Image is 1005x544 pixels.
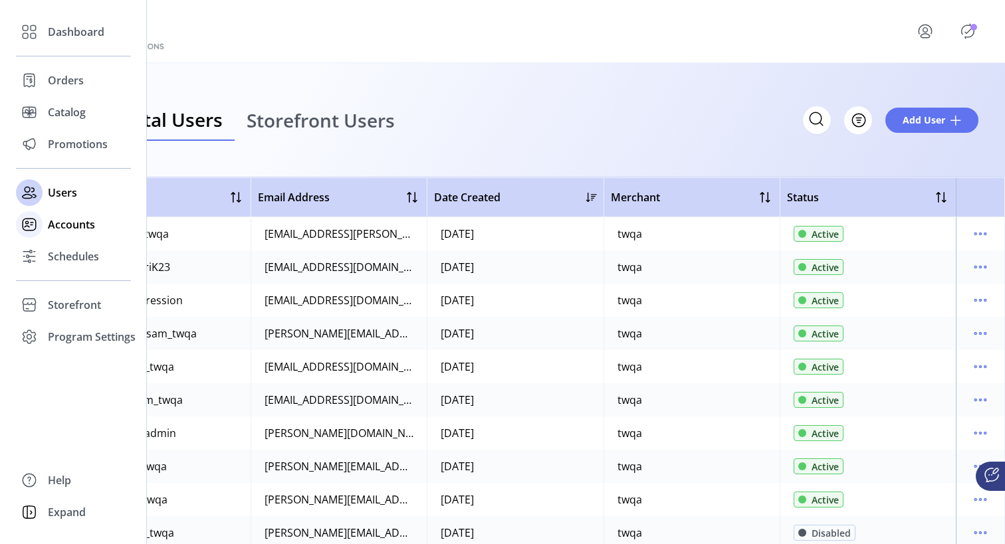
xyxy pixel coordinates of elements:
[434,189,501,205] span: Date Created
[899,15,957,47] button: menu
[265,525,413,541] div: [PERSON_NAME][EMAIL_ADDRESS][DOMAIN_NAME]
[48,504,86,520] span: Expand
[48,185,77,201] span: Users
[48,24,104,40] span: Dashboard
[970,256,991,278] button: menu
[617,325,642,341] div: twqa
[235,100,407,141] a: Storefront Users
[48,104,86,120] span: Catalog
[617,425,642,441] div: twqa
[258,189,330,205] span: Email Address
[427,483,603,516] td: [DATE]
[427,383,603,416] td: [DATE]
[265,292,413,308] div: [EMAIL_ADDRESS][DOMAIN_NAME]
[48,329,136,345] span: Program Settings
[617,458,642,474] div: twqa
[265,226,413,242] div: [EMAIL_ADDRESS][PERSON_NAME][DOMAIN_NAME]
[427,350,603,383] td: [DATE]
[115,392,183,408] div: qateam_twqa
[48,472,71,488] span: Help
[957,21,978,42] button: Publisher Panel
[812,460,839,474] span: Active
[803,106,831,134] input: Search
[265,325,413,341] div: [PERSON_NAME][EMAIL_ADDRESS][PERSON_NAME][DOMAIN_NAME]
[48,297,101,313] span: Storefront
[970,323,991,344] button: menu
[617,292,642,308] div: twqa
[970,522,991,543] button: menu
[970,290,991,311] button: menu
[844,106,872,134] button: Filter Button
[885,108,978,133] button: Add User
[427,250,603,284] td: [DATE]
[970,223,991,244] button: menu
[48,248,99,264] span: Schedules
[787,189,819,205] span: Status
[265,425,413,441] div: [PERSON_NAME][DOMAIN_NAME][EMAIL_ADDRESS][DOMAIN_NAME]
[101,100,235,141] a: Portal Users
[265,359,413,375] div: [EMAIL_ADDRESS][DOMAIN_NAME]
[265,458,413,474] div: [PERSON_NAME][EMAIL_ADDRESS][PERSON_NAME][DOMAIN_NAME]
[970,489,991,510] button: menu
[970,389,991,410] button: menu
[427,284,603,317] td: [DATE]
[247,111,395,130] span: Storefront Users
[970,456,991,477] button: menu
[115,292,183,308] div: pj_regression
[48,72,84,88] span: Orders
[427,317,603,350] td: [DATE]
[812,327,839,341] span: Active
[617,392,642,408] div: twqa
[970,356,991,377] button: menu
[617,226,642,242] div: twqa
[48,217,95,232] span: Accounts
[812,260,839,274] span: Active
[812,493,839,507] span: Active
[427,217,603,250] td: [DATE]
[113,110,223,129] span: Portal Users
[812,294,839,308] span: Active
[617,525,642,541] div: twqa
[812,426,839,440] span: Active
[617,492,642,507] div: twqa
[265,259,413,275] div: [EMAIL_ADDRESS][DOMAIN_NAME]
[617,359,642,375] div: twqa
[617,259,642,275] div: twqa
[812,360,839,374] span: Active
[265,492,413,507] div: [PERSON_NAME][EMAIL_ADDRESS][PERSON_NAME][DOMAIN_NAME]
[970,422,991,444] button: menu
[427,416,603,450] td: [DATE]
[611,189,660,205] span: Merchant
[812,227,839,241] span: Active
[115,325,197,341] div: rajeshsam_twqa
[265,392,413,408] div: [EMAIL_ADDRESS][DOMAIN_NAME]
[427,450,603,483] td: [DATE]
[48,136,108,152] span: Promotions
[903,113,945,127] span: Add User
[812,526,851,540] span: Disabled
[812,393,839,407] span: Active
